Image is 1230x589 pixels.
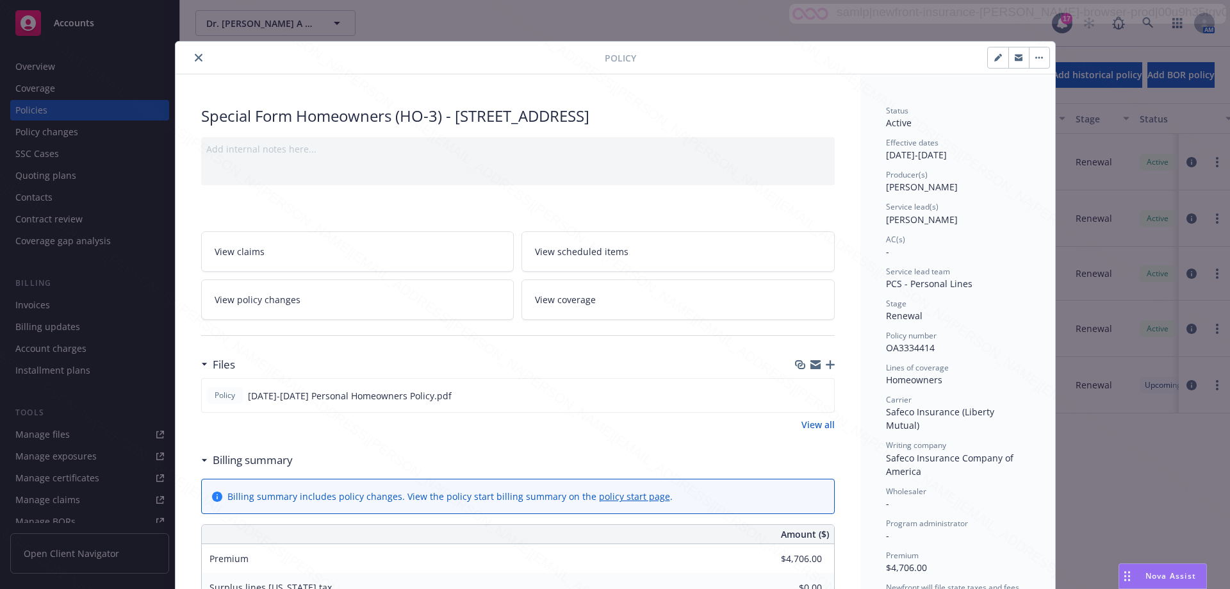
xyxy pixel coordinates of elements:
span: AC(s) [886,234,905,245]
span: Effective dates [886,137,939,148]
span: Wholesaler [886,486,926,497]
span: Stage [886,298,906,309]
span: - [886,245,889,258]
a: View coverage [521,279,835,320]
span: Status [886,105,908,116]
input: 0.00 [746,549,830,568]
span: Premium [886,550,919,561]
a: View all [801,418,835,431]
span: Homeowners [886,374,942,386]
span: $4,706.00 [886,561,927,574]
button: preview file [817,389,829,402]
span: Program administrator [886,518,968,529]
span: Service lead(s) [886,201,939,212]
div: Billing summary includes policy changes. View the policy start billing summary on the . [227,490,673,503]
span: View policy changes [215,293,300,306]
span: Service lead team [886,266,950,277]
span: Lines of coverage [886,362,949,373]
span: View claims [215,245,265,258]
span: View coverage [535,293,596,306]
span: [PERSON_NAME] [886,181,958,193]
span: Policy [212,390,238,401]
div: Drag to move [1119,564,1135,588]
button: download file [797,389,807,402]
span: Policy number [886,330,937,341]
span: Active [886,117,912,129]
span: Nova Assist [1145,570,1196,581]
span: Policy [605,51,636,65]
span: [PERSON_NAME] [886,213,958,226]
span: Safeco Insurance (Liberty Mutual) [886,406,997,431]
span: - [886,497,889,510]
span: OA3334414 [886,342,935,354]
a: View scheduled items [521,231,835,272]
h3: Billing summary [213,452,293,469]
a: policy start page [599,490,670,502]
span: Renewal [886,310,922,322]
div: Add internal notes here... [206,142,830,156]
span: View scheduled items [535,245,628,258]
span: Safeco Insurance Company of America [886,452,1016,477]
div: Billing summary [201,452,293,469]
button: close [191,50,206,65]
span: - [886,529,889,542]
h3: Files [213,356,235,373]
button: Nova Assist [1119,563,1207,589]
span: Amount ($) [781,527,829,541]
a: View policy changes [201,279,514,320]
div: Special Form Homeowners (HO-3) - [STREET_ADDRESS] [201,105,835,127]
div: [DATE] - [DATE] [886,137,1029,162]
span: Carrier [886,394,912,405]
span: Writing company [886,440,946,451]
span: Premium [209,552,249,565]
a: View claims [201,231,514,272]
span: PCS - Personal Lines [886,278,972,290]
span: Producer(s) [886,169,928,180]
div: Files [201,356,235,373]
span: [DATE]-[DATE] Personal Homeowners Policy.pdf [248,389,452,402]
